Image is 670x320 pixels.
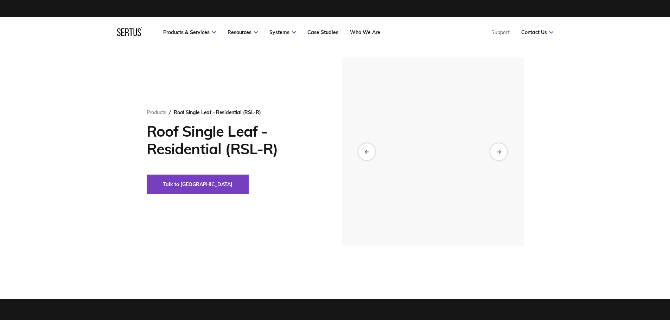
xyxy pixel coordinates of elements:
h1: Roof Single Leaf - Residential (RSL-R) [147,123,321,158]
a: Contact Us [521,29,553,35]
button: Talk to [GEOGRAPHIC_DATA] [147,175,249,194]
a: Systems [269,29,296,35]
a: Resources [228,29,258,35]
a: Products & Services [163,29,216,35]
a: Support [491,29,510,35]
a: Products [147,109,166,116]
a: Case Studies [307,29,338,35]
a: Who We Are [350,29,380,35]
